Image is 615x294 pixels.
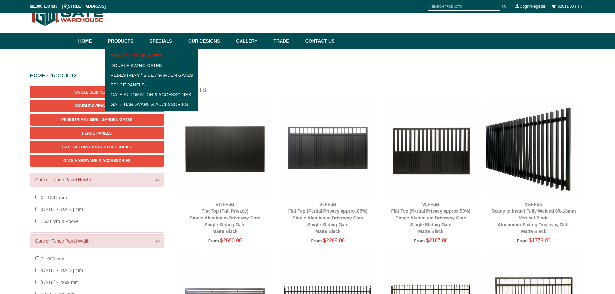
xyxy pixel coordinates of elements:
[30,141,164,153] a: Gate Automation & Accessories
[107,99,196,109] a: Gate Hardware & Accessories
[383,101,479,197] img: V5FFSB - Flat Top (Partial Privacy approx.50%) - Single Aluminium Driveway Gate - Single Sliding ...
[190,202,260,234] a: VWFFSBFlat Top (Full Privacy)Single Aluminium Driveway GateSingle Sliding GateMatte Black
[323,238,345,243] span: $2288.00
[280,101,376,197] img: V8FFSB - Flat Top (Partial Privacy approx.85%) - Single Aluminium Driveway Gate - Single Sliding ...
[35,238,159,245] a: Gate or Fence Panel Width
[41,207,83,212] span: [DATE] - [DATE] mm
[30,4,106,9] span: 1300 100 310 | [STREET_ADDRESS]
[288,202,368,234] a: V8FFSBFlat Top (Partial Privacy approx.85%)Single Aluminium Driveway GateSingle Sliding GateMatte...
[30,73,46,78] a: HOME
[233,33,270,49] a: Gallery
[78,33,105,49] a: Home
[107,80,196,90] a: Fence Panels
[62,145,132,149] span: Gate Automation & Accessories
[107,70,196,80] a: Pedestrian / Side / Garden Gates
[520,4,545,9] a: Login/Register
[41,256,64,261] span: 0 - 999 mm
[75,104,119,108] span: Double Swing Gates
[302,33,335,49] a: Contact Us
[61,117,132,122] span: Pedestrian / Side / Garden Gates
[41,219,79,224] span: 1600 mm & Above
[82,131,112,136] span: Fence Panels
[107,61,196,70] a: Double Swing Gates
[107,51,196,61] a: Single Sliding Gates
[426,238,448,243] span: $2167.00
[105,33,147,49] a: Products
[30,86,164,98] a: Single Sliding Gates
[41,268,83,273] span: [DATE] - [DATE] mm
[177,101,273,197] img: VWFFSB - Flat Top (Full Privacy) - Single Aluminium Driveway Gate - Single Sliding Gate - Matte B...
[48,73,77,78] a: PRODUCTS
[30,114,164,126] a: Pedestrian / Side / Garden Gates
[41,280,79,285] span: [DATE] - 2999 mm
[414,238,425,243] span: From
[107,90,196,99] a: Gate Automation & Accessories
[311,238,322,243] span: From
[146,33,185,49] a: Specials
[428,3,500,11] input: SEARCH PRODUCTS
[41,195,67,200] span: 0 - 1299 mm
[30,100,164,112] a: Double Swing Gates
[558,4,582,9] a: $2611.00 ( 1 )
[220,238,242,243] span: $2690.00
[74,90,119,95] span: Single Sliding Gates
[391,202,471,234] a: V5FFSBFlat Top (Partial Privacy approx.50%)Single Aluminium Driveway GateSingle Sliding GateMatte...
[30,127,164,139] a: Fence Panels
[30,155,164,167] a: Gate Hardware & Accessories
[486,121,615,271] iframe: LiveChat chat widget
[174,86,585,97] h1: Products
[35,177,159,183] a: Gate or Fence Panel Height
[63,158,131,163] span: Gate Hardware & Accessories
[185,33,233,49] a: Our Designs
[30,66,585,86] div: >
[486,101,582,197] img: VBFFSB - Ready to Install Fully Welded 65x16mm Vertical Blade - Aluminium Sliding Driveway Gate -...
[208,238,219,243] span: From
[270,33,302,49] a: Trade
